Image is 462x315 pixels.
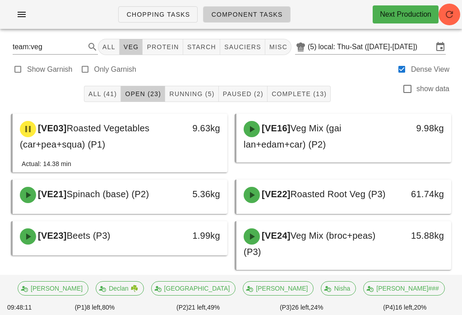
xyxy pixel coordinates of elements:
[23,282,83,295] span: [PERSON_NAME]
[22,159,71,169] div: Actual: 14.38 min
[157,282,230,295] span: [GEOGRAPHIC_DATA]
[211,11,282,18] span: Component Tasks
[118,6,198,23] a: Chopping Tasks
[244,231,375,257] span: Veg Mix (broc+peas) (P3)
[20,123,149,149] span: Roasted Vegetables (car+pea+squa) (P1)
[178,187,220,201] div: 5.36kg
[102,43,115,51] span: All
[411,65,449,74] label: Dense View
[250,301,353,314] div: (P3) 24%
[203,6,290,23] a: Component Tasks
[395,304,414,311] span: 16 left,
[120,39,143,55] button: veg
[353,301,457,314] div: (P4) 20%
[36,123,67,133] span: [VE03]
[380,9,431,20] div: Next Production
[292,304,311,311] span: 26 left,
[178,121,220,135] div: 9.63kg
[271,90,327,97] span: Complete (13)
[87,304,102,311] span: 8 left,
[244,123,342,149] span: Veg Mix (gai lan+edam+car) (P2)
[220,39,265,55] button: sauciers
[67,189,149,199] span: Spinach (base) (P2)
[84,86,121,102] button: All (41)
[402,121,444,135] div: 9.98kg
[125,90,161,97] span: Open (23)
[36,231,67,241] span: [VE23]
[183,39,220,55] button: starch
[146,43,179,51] span: protein
[165,86,218,102] button: Running (5)
[260,231,291,241] span: [VE24]
[369,282,439,295] span: [PERSON_NAME]###
[265,39,291,55] button: misc
[402,187,444,201] div: 61.74kg
[169,90,214,97] span: Running (5)
[27,65,73,74] label: Show Garnish
[121,86,165,102] button: Open (23)
[222,90,263,97] span: Paused (2)
[188,304,207,311] span: 21 left,
[260,189,291,199] span: [VE22]
[224,43,261,51] span: sauciers
[36,189,67,199] span: [VE21]
[147,301,250,314] div: (P2) 49%
[94,65,136,74] label: Only Garnish
[269,43,287,51] span: misc
[123,43,139,51] span: veg
[143,39,183,55] button: protein
[178,228,220,243] div: 1.99kg
[416,84,449,93] label: show data
[88,90,117,97] span: All (41)
[98,39,120,55] button: All
[402,228,444,243] div: 15.88kg
[43,301,146,314] div: (P1) 80%
[291,189,386,199] span: Roasted Root Veg (P3)
[5,301,43,314] div: 09:48:11
[187,43,216,51] span: starch
[67,231,111,241] span: Beets (P3)
[308,42,319,51] div: (5)
[260,123,291,133] span: [VE16]
[327,282,350,295] span: Nisha
[126,11,190,18] span: Chopping Tasks
[249,282,308,295] span: [PERSON_NAME]
[102,282,138,295] span: Declan ☘️
[268,86,331,102] button: Complete (13)
[219,86,268,102] button: Paused (2)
